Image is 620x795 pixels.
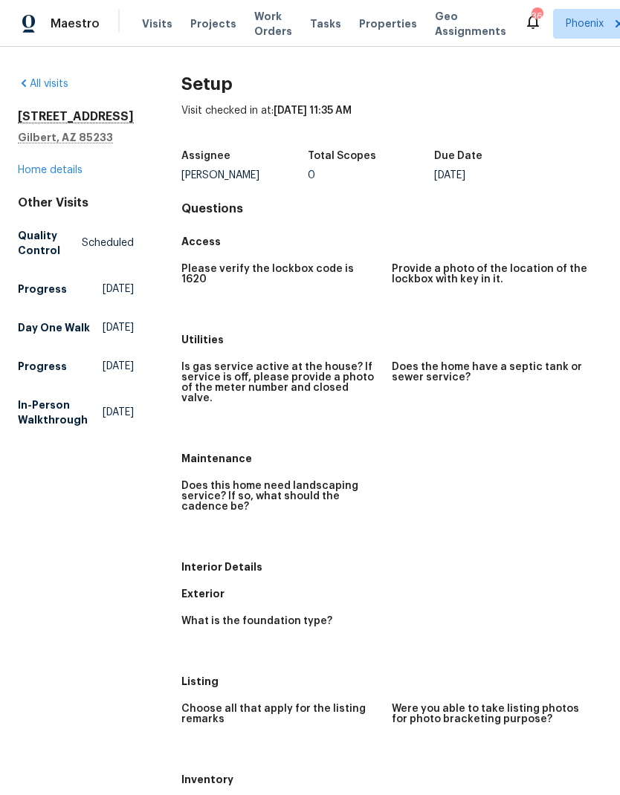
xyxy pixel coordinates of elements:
[359,16,417,31] span: Properties
[181,234,602,249] h5: Access
[566,16,604,31] span: Phoenix
[181,151,230,161] h5: Assignee
[18,276,134,302] a: Progress[DATE]
[434,151,482,161] h5: Due Date
[82,236,134,250] span: Scheduled
[181,264,380,285] h5: Please verify the lockbox code is 1620
[308,170,434,181] div: 0
[190,16,236,31] span: Projects
[181,201,602,216] h4: Questions
[18,397,103,427] h5: In-Person Walkthrough
[18,359,67,374] h5: Progress
[18,228,82,258] h5: Quality Control
[181,586,602,601] h5: Exterior
[181,481,380,512] h5: Does this home need landscaping service? If so, what should the cadence be?
[181,451,602,466] h5: Maintenance
[310,19,341,29] span: Tasks
[142,16,172,31] span: Visits
[18,282,67,296] h5: Progress
[181,362,380,403] h5: Is gas service active at the house? If service is off, please provide a photo of the meter number...
[181,332,602,347] h5: Utilities
[308,151,376,161] h5: Total Scopes
[434,170,561,181] div: [DATE]
[532,9,542,24] div: 36
[18,165,83,175] a: Home details
[435,9,506,39] span: Geo Assignments
[254,9,292,39] span: Work Orders
[181,674,602,689] h5: Listing
[18,79,68,89] a: All visits
[181,170,308,181] div: [PERSON_NAME]
[274,106,352,116] span: [DATE] 11:35 AM
[181,103,602,142] div: Visit checked in at:
[18,320,90,335] h5: Day One Walk
[103,359,134,374] span: [DATE]
[181,616,332,626] h5: What is the foundation type?
[103,282,134,296] span: [DATE]
[392,704,590,724] h5: Were you able to take listing photos for photo bracketing purpose?
[392,362,590,383] h5: Does the home have a septic tank or sewer service?
[181,559,602,574] h5: Interior Details
[181,772,602,787] h5: Inventory
[181,704,380,724] h5: Choose all that apply for the listing remarks
[103,405,134,420] span: [DATE]
[18,392,134,433] a: In-Person Walkthrough[DATE]
[103,320,134,335] span: [DATE]
[18,314,134,341] a: Day One Walk[DATE]
[181,77,602,91] h2: Setup
[392,264,590,285] h5: Provide a photo of the location of the lockbox with key in it.
[51,16,100,31] span: Maestro
[18,195,134,210] div: Other Visits
[18,222,134,264] a: Quality ControlScheduled
[18,353,134,380] a: Progress[DATE]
